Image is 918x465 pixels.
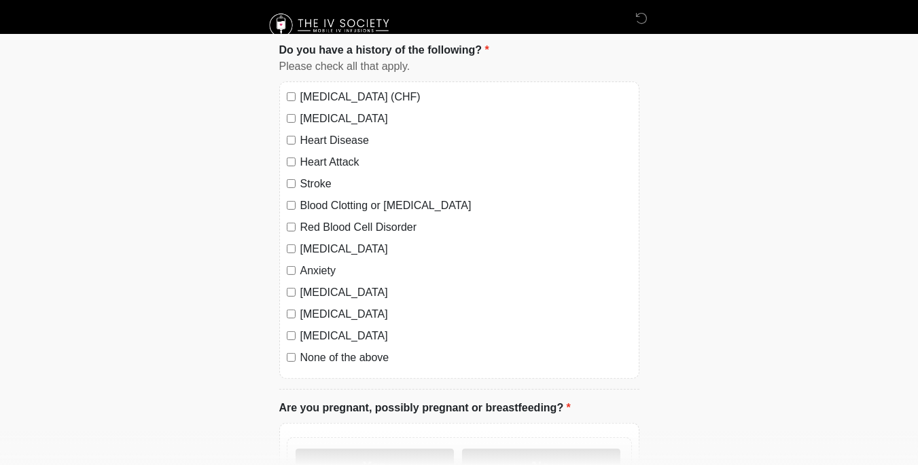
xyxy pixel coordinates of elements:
[287,244,296,253] input: [MEDICAL_DATA]
[287,114,296,123] input: [MEDICAL_DATA]
[300,154,632,170] label: Heart Attack
[287,136,296,145] input: Heart Disease
[266,10,395,41] img: The IV Society Logo
[300,176,632,192] label: Stroke
[300,263,632,279] label: Anxiety
[287,310,296,318] input: [MEDICAL_DATA]
[300,111,632,127] label: [MEDICAL_DATA]
[300,132,632,149] label: Heart Disease
[300,350,632,366] label: None of the above
[287,179,296,188] input: Stroke
[300,284,632,301] label: [MEDICAL_DATA]
[300,198,632,214] label: Blood Clotting or [MEDICAL_DATA]
[300,241,632,257] label: [MEDICAL_DATA]
[300,306,632,322] label: [MEDICAL_DATA]
[287,353,296,362] input: None of the above
[287,266,296,275] input: Anxiety
[300,219,632,236] label: Red Blood Cell Disorder
[279,58,639,75] div: Please check all that apply.
[287,223,296,231] input: Red Blood Cell Disorder
[287,331,296,340] input: [MEDICAL_DATA]
[300,328,632,344] label: [MEDICAL_DATA]
[300,89,632,105] label: [MEDICAL_DATA] (CHF)
[287,288,296,297] input: [MEDICAL_DATA]
[287,201,296,210] input: Blood Clotting or [MEDICAL_DATA]
[279,400,571,416] label: Are you pregnant, possibly pregnant or breastfeeding?
[287,92,296,101] input: [MEDICAL_DATA] (CHF)
[287,157,296,166] input: Heart Attack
